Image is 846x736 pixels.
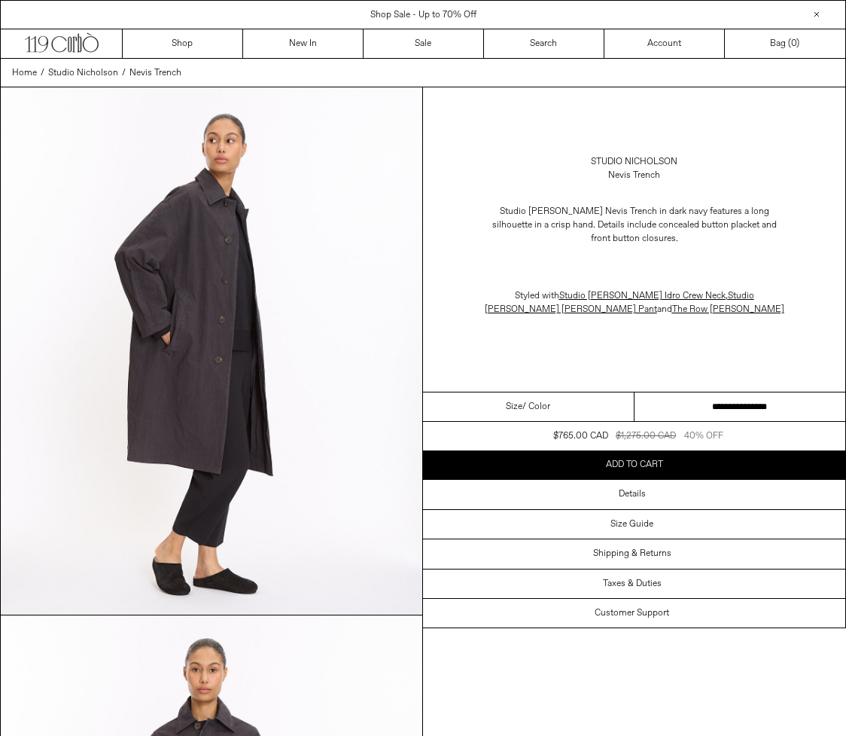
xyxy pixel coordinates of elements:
[553,429,608,443] div: $765.00 CAD
[12,67,37,79] span: Home
[48,67,118,79] span: Studio Nicholson
[484,29,604,58] a: Search
[619,489,646,499] h3: Details
[506,400,522,414] span: Size
[791,38,796,50] span: 0
[672,304,784,316] a: The Row [PERSON_NAME]
[595,608,669,618] h3: Customer Support
[423,450,845,479] button: Add to cart
[129,67,181,79] span: Nevis Trench
[484,197,785,253] p: Studio [PERSON_NAME] Nevis Trench in dark navy features a long silhouette in a crisp hand. Detail...
[41,66,44,80] span: /
[791,37,799,50] span: )
[604,29,725,58] a: Account
[370,9,476,21] a: Shop Sale - Up to 70% Off
[364,29,484,58] a: Sale
[593,548,671,559] h3: Shipping & Returns
[243,29,364,58] a: New In
[725,29,845,58] a: Bag ()
[591,155,677,169] a: Studio Nicholson
[684,429,723,443] div: 40% OFF
[608,169,660,182] div: Nevis Trench
[606,459,663,471] span: Add to cart
[603,579,662,589] h3: Taxes & Duties
[123,29,243,58] a: Shop
[610,519,653,530] h3: Size Guide
[485,290,784,316] span: Styled with , and
[616,429,676,443] div: $1,275.00 CAD
[1,87,422,615] img: 2025-04-157509copy_1800x1800.jpg
[12,66,37,80] a: Home
[129,66,181,80] a: Nevis Trench
[559,290,726,302] a: Studio [PERSON_NAME] Idro Crew Neck
[48,66,118,80] a: Studio Nicholson
[122,66,126,80] span: /
[522,400,550,414] span: / Color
